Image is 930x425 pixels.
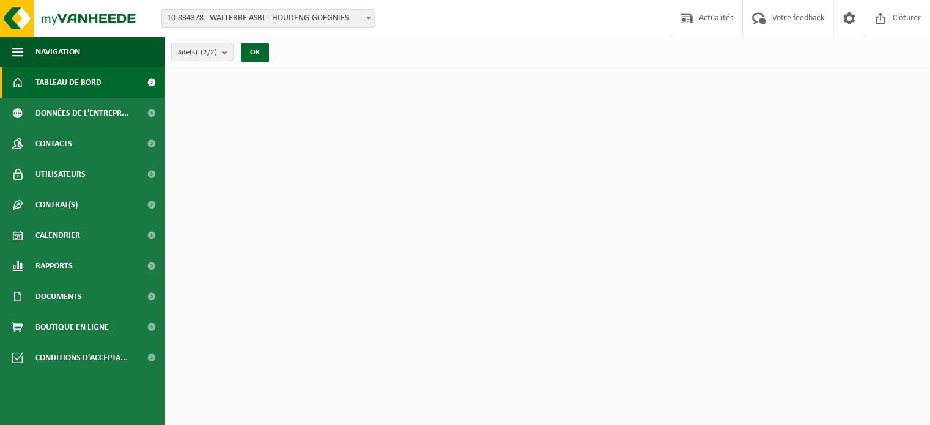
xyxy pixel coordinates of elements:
count: (2/2) [201,48,217,56]
button: OK [241,43,269,62]
span: Rapports [35,251,73,281]
span: Utilisateurs [35,159,86,190]
span: Conditions d'accepta... [35,342,128,373]
span: 10-834378 - WALTERRE ASBL - HOUDENG-GOEGNIES [162,10,375,27]
span: Contrat(s) [35,190,78,220]
span: Contacts [35,128,72,159]
span: Site(s) [178,43,217,62]
span: Documents [35,281,82,312]
span: Calendrier [35,220,80,251]
span: Boutique en ligne [35,312,109,342]
span: Tableau de bord [35,67,101,98]
span: Données de l'entrepr... [35,98,129,128]
button: Site(s)(2/2) [171,43,234,61]
span: 10-834378 - WALTERRE ASBL - HOUDENG-GOEGNIES [161,9,375,28]
span: Navigation [35,37,80,67]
